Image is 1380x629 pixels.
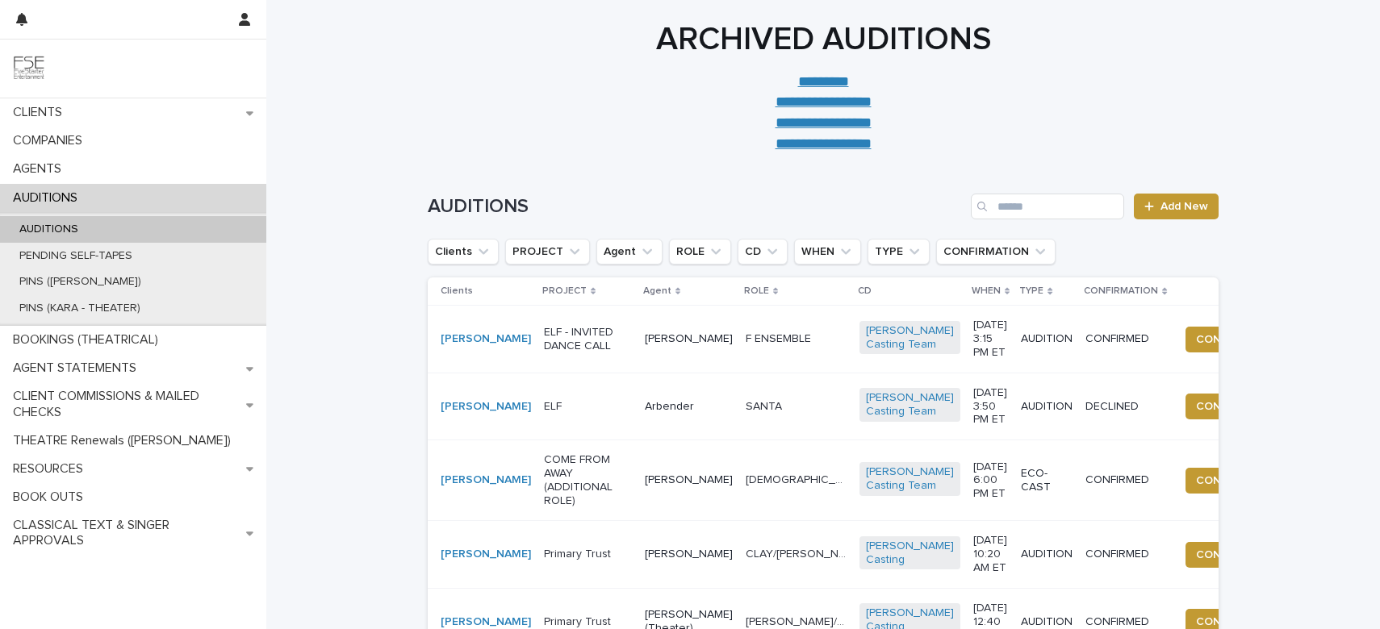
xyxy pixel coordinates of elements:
[428,195,964,219] h1: AUDITIONS
[866,324,954,352] a: [PERSON_NAME] Casting Team
[1084,282,1158,300] p: CONFIRMATION
[6,518,246,548] p: CLASSICAL TEXT & SINGER APPROVALS
[746,397,785,414] p: SANTA
[1186,468,1292,494] button: CONFIRMATION
[971,194,1124,219] input: Search
[544,326,632,353] p: ELF - INVITED DANCE CALL
[858,282,872,300] p: CD
[1021,548,1073,561] p: AUDITION
[6,249,145,263] p: PENDING SELF-TAPES
[441,473,531,487] a: [PERSON_NAME]
[6,275,154,289] p: PINS ([PERSON_NAME])
[6,489,96,505] p: BOOK OUTS
[794,239,861,265] button: WHEN
[6,332,171,348] p: BOOKINGS (THEATRICAL)
[1021,615,1073,629] p: AUDITION
[441,615,531,629] a: [PERSON_NAME]
[428,20,1219,59] h1: ARCHIVED AUDITIONS
[441,332,531,346] a: [PERSON_NAME]
[645,473,733,487] p: [PERSON_NAME]
[1186,394,1292,419] button: CONFIRMATION
[6,360,149,376] p: AGENT STATEMENTS
[6,389,246,419] p: CLIENT COMMISSIONS & MAILED CHECKS
[1196,473,1282,489] span: CONFIRMATION
[428,373,1318,439] tr: [PERSON_NAME] ELFArbenderSANTASANTA [PERSON_NAME] Casting Team [DATE] 3:50 PM ETAUDITIONDECLINEDC...
[1196,547,1282,563] span: CONFIRMATION
[1186,542,1292,568] button: CONFIRMATION
[1085,615,1165,629] p: CONFIRMED
[542,282,587,300] p: PROJECT
[973,534,1008,574] p: [DATE] 10:20 AM ET
[645,332,733,346] p: [PERSON_NAME]
[428,239,499,265] button: Clients
[1085,400,1165,414] p: DECLINED
[544,615,632,629] p: Primary Trust
[6,133,95,148] p: COMPANIES
[544,548,632,561] p: Primary Trust
[441,282,473,300] p: Clients
[744,282,769,300] p: ROLE
[1196,398,1282,414] span: CONFIRMATION
[441,548,531,561] a: [PERSON_NAME]
[1021,400,1073,414] p: AUDITION
[645,548,733,561] p: [PERSON_NAME]
[6,105,75,120] p: CLIENTS
[6,461,96,477] p: RESOURCES
[866,391,954,419] a: [PERSON_NAME] Casting Team
[1085,548,1165,561] p: CONFIRMED
[6,190,90,206] p: AUDITIONS
[428,306,1318,373] tr: [PERSON_NAME] ELF - INVITED DANCE CALL[PERSON_NAME]F ENSEMBLEF ENSEMBLE [PERSON_NAME] Casting Tea...
[973,460,1008,501] p: [DATE] 6:00 PM ET
[6,433,244,448] p: THEATRE Renewals ([PERSON_NAME])
[1186,327,1292,352] button: CONFIRMATION
[866,465,954,493] a: [PERSON_NAME] Casting Team
[1085,473,1165,487] p: CONFIRMED
[505,239,590,265] button: PROJECT
[746,544,850,561] p: CLAY/SAM/LE POUSSELET BARTENDER
[596,239,663,265] button: Agent
[1160,201,1208,212] span: Add New
[441,400,531,414] a: [PERSON_NAME]
[645,400,733,414] p: Arbender
[6,161,74,177] p: AGENTS
[669,239,731,265] button: ROLE
[6,302,153,315] p: PINS (KARA - THEATER)
[746,329,814,346] p: F ENSEMBLE
[13,52,45,85] img: 9JgRvJ3ETPGCJDhvPVA5
[1134,194,1219,219] a: Add New
[738,239,788,265] button: CD
[973,386,1008,427] p: [DATE] 3:50 PM ET
[972,282,1001,300] p: WHEN
[1196,331,1282,348] span: CONFIRMATION
[1085,332,1165,346] p: CONFIRMED
[1021,332,1073,346] p: AUDITION
[428,521,1318,588] tr: [PERSON_NAME] Primary Trust[PERSON_NAME]CLAY/[PERSON_NAME]/LE POUSSELET BARTENDERCLAY/[PERSON_NAM...
[746,470,850,487] p: FEMALE IDENTIFIED SWING TO COVER HANNAH & BEULAH
[868,239,930,265] button: TYPE
[936,239,1056,265] button: CONFIRMATION
[6,223,91,236] p: AUDITIONS
[428,440,1318,521] tr: [PERSON_NAME] COME FROM AWAY (ADDITIONAL ROLE)[PERSON_NAME][DEMOGRAPHIC_DATA] IDENTIFIED SWING TO...
[643,282,671,300] p: Agent
[973,319,1008,359] p: [DATE] 3:15 PM ET
[746,612,850,629] p: CORRINA/WALLY'S WAITER/2 BANK CUSTOMERS
[544,453,632,507] p: COME FROM AWAY (ADDITIONAL ROLE)
[1019,282,1043,300] p: TYPE
[544,400,632,414] p: ELF
[1021,467,1073,494] p: ECO-CAST
[866,539,954,567] a: [PERSON_NAME] Casting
